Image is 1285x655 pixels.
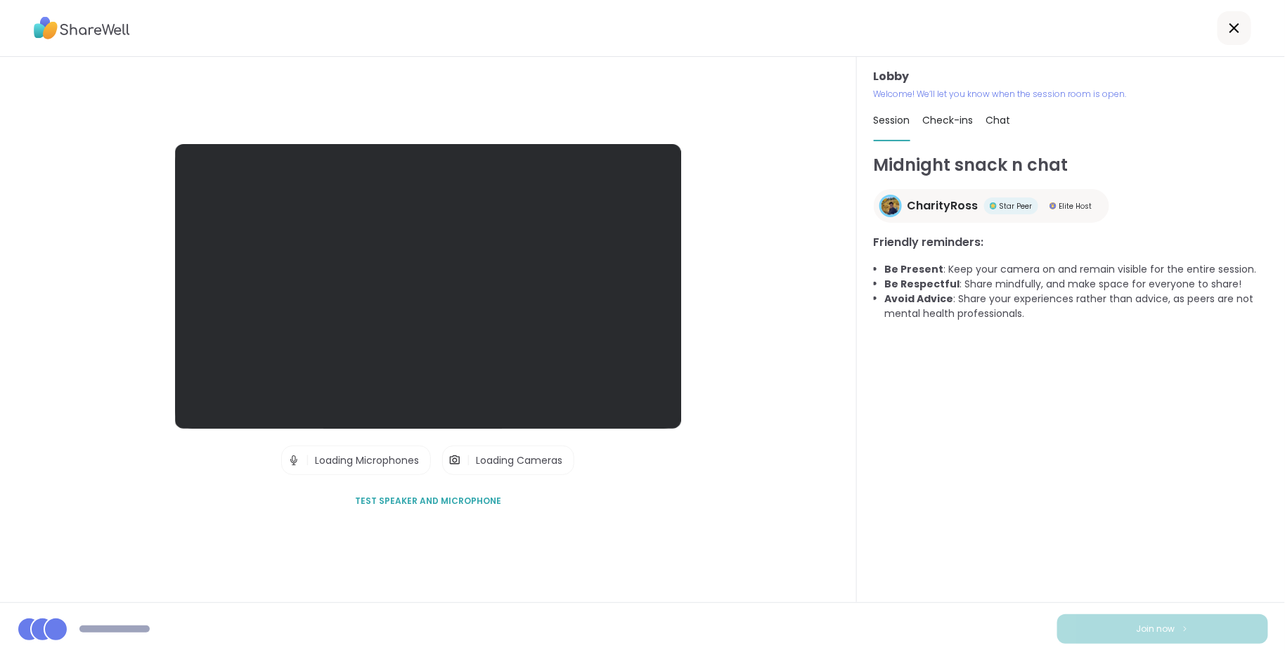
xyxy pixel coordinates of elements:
span: | [306,446,309,474]
span: Test speaker and microphone [355,495,501,507]
img: Star Peer [990,202,997,209]
b: Be Respectful [885,277,960,291]
span: Elite Host [1059,201,1092,212]
span: | [467,446,470,474]
span: Star Peer [1000,201,1033,212]
span: Session [874,113,910,127]
span: Loading Microphones [315,453,419,467]
b: Avoid Advice [885,292,954,306]
li: : Keep your camera on and remain visible for the entire session. [885,262,1268,277]
li: : Share your experiences rather than advice, as peers are not mental health professionals. [885,292,1268,321]
p: Welcome! We’ll let you know when the session room is open. [874,88,1268,100]
button: Join now [1057,614,1268,644]
a: CharityRossCharityRossStar PeerStar PeerElite HostElite Host [874,189,1109,223]
img: ShareWell Logo [34,12,130,44]
img: Microphone [288,446,300,474]
img: Elite Host [1050,202,1057,209]
h1: Midnight snack n chat [874,153,1268,178]
span: Chat [986,113,1011,127]
span: Check-ins [923,113,974,127]
img: Camera [448,446,461,474]
b: Be Present [885,262,944,276]
span: Loading Cameras [476,453,562,467]
li: : Share mindfully, and make space for everyone to share! [885,277,1268,292]
span: Join now [1137,623,1175,635]
img: CharityRoss [882,197,900,215]
h3: Lobby [874,68,1268,85]
img: ShareWell Logomark [1181,625,1189,633]
button: Test speaker and microphone [349,486,507,516]
span: CharityRoss [908,197,979,214]
h3: Friendly reminders: [874,234,1268,251]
